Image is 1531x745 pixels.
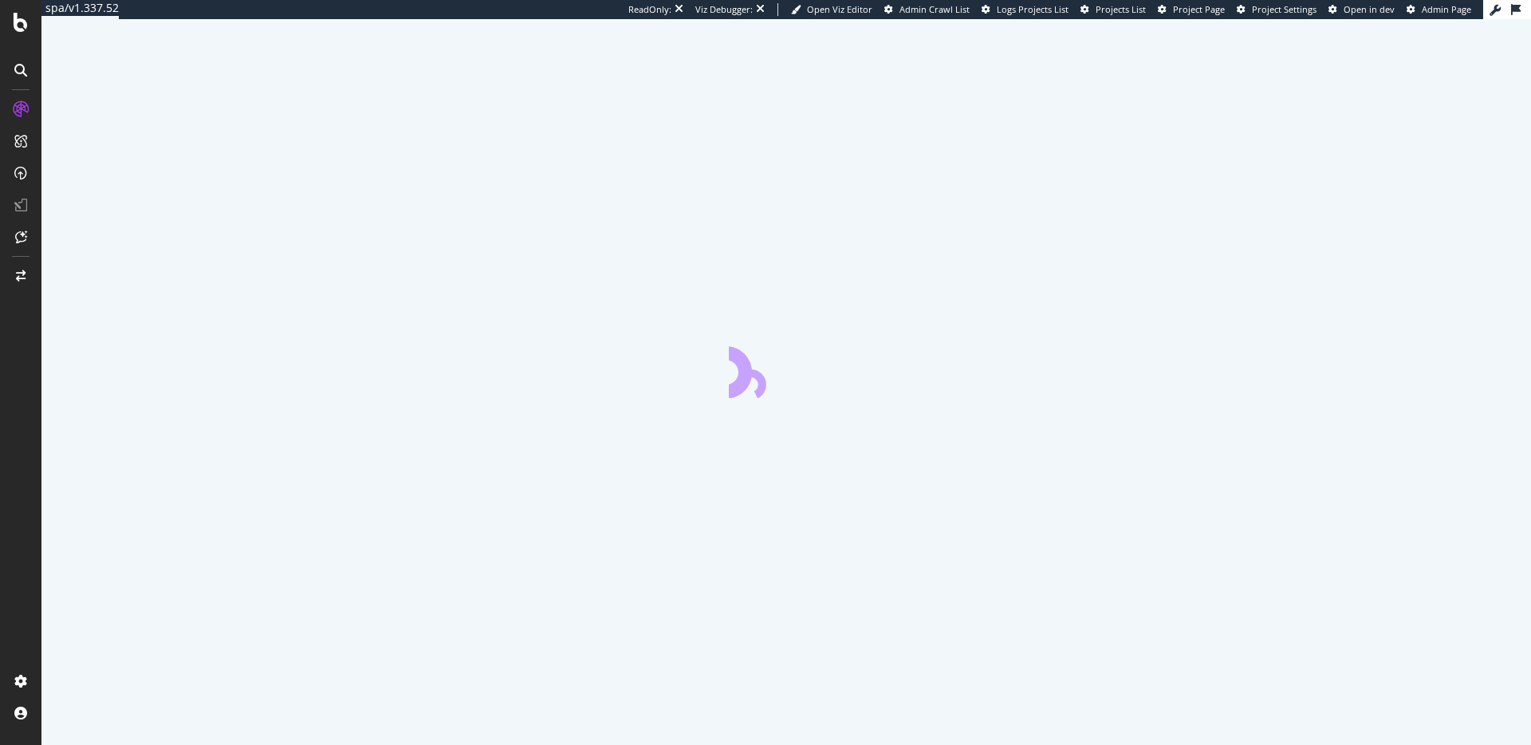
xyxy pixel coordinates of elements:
span: Projects List [1096,3,1146,15]
span: Open Viz Editor [807,3,872,15]
a: Open in dev [1328,3,1395,16]
span: Logs Projects List [997,3,1069,15]
a: Admin Page [1407,3,1471,16]
div: ReadOnly: [628,3,671,16]
a: Project Page [1158,3,1225,16]
span: Open in dev [1344,3,1395,15]
a: Projects List [1080,3,1146,16]
a: Admin Crawl List [884,3,970,16]
a: Project Settings [1237,3,1317,16]
div: Viz Debugger: [695,3,753,16]
span: Admin Page [1422,3,1471,15]
div: animation [729,341,844,398]
span: Project Page [1173,3,1225,15]
span: Project Settings [1252,3,1317,15]
a: Logs Projects List [982,3,1069,16]
span: Admin Crawl List [899,3,970,15]
a: Open Viz Editor [791,3,872,16]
